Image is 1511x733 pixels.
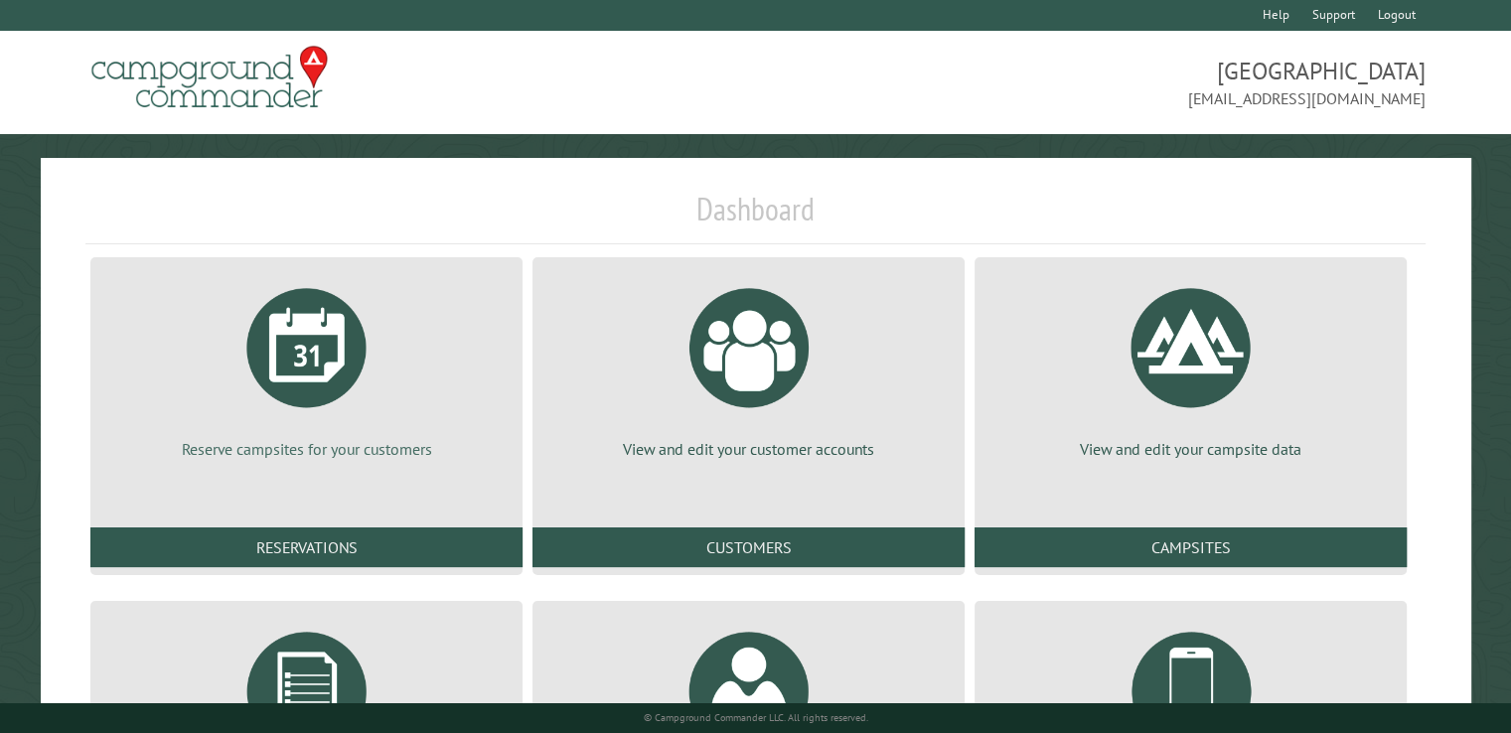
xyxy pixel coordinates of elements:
[644,711,868,724] small: © Campground Commander LLC. All rights reserved.
[114,438,499,460] p: Reserve campsites for your customers
[556,273,941,460] a: View and edit your customer accounts
[556,438,941,460] p: View and edit your customer accounts
[975,527,1407,567] a: Campsites
[114,273,499,460] a: Reserve campsites for your customers
[998,438,1383,460] p: View and edit your campsite data
[90,527,523,567] a: Reservations
[756,55,1426,110] span: [GEOGRAPHIC_DATA] [EMAIL_ADDRESS][DOMAIN_NAME]
[998,273,1383,460] a: View and edit your campsite data
[85,39,334,116] img: Campground Commander
[532,527,965,567] a: Customers
[85,190,1426,244] h1: Dashboard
